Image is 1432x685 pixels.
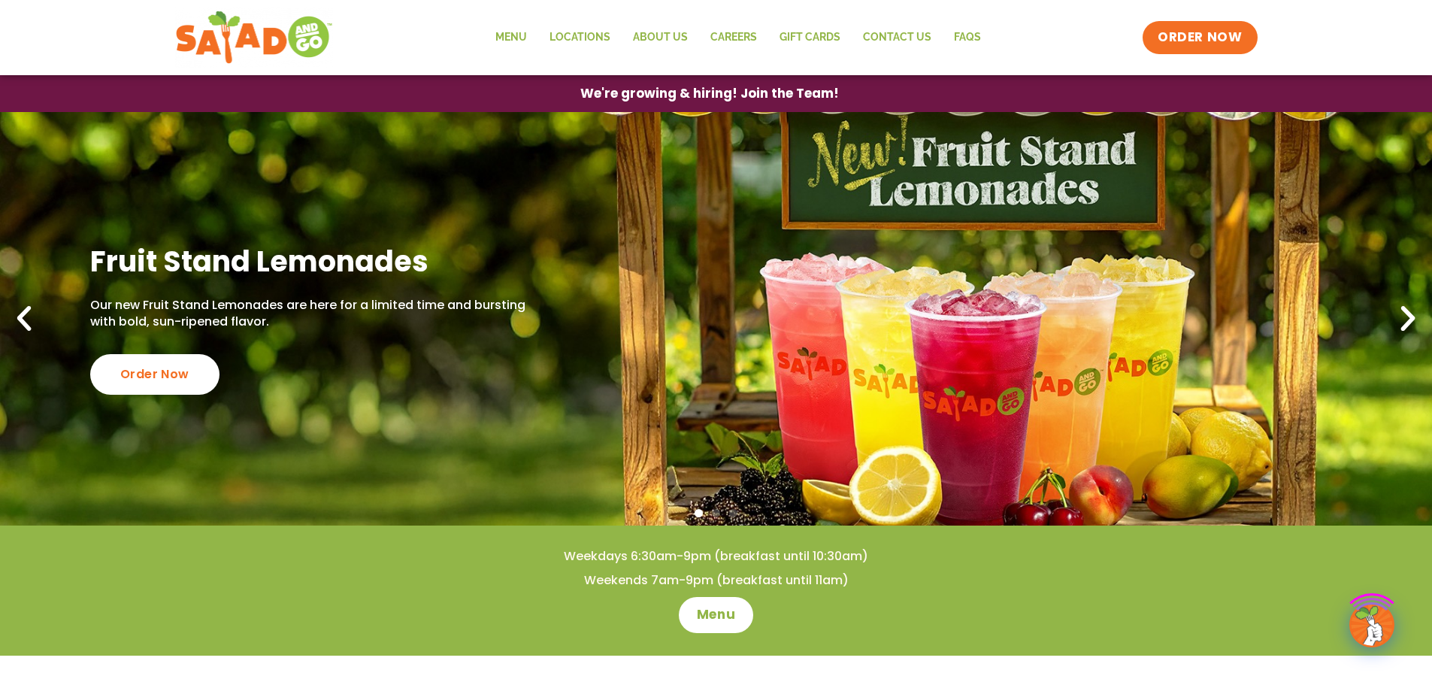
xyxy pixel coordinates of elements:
a: GIFT CARDS [768,20,852,55]
div: Order Now [90,354,219,395]
span: Menu [697,606,735,624]
a: Menu [484,20,538,55]
a: Contact Us [852,20,943,55]
p: Our new Fruit Stand Lemonades are here for a limited time and bursting with bold, sun-ripened fla... [90,297,533,331]
a: FAQs [943,20,992,55]
h4: Weekdays 6:30am-9pm (breakfast until 10:30am) [30,548,1402,565]
img: new-SAG-logo-768×292 [175,8,334,68]
div: Next slide [1391,302,1424,335]
a: ORDER NOW [1143,21,1257,54]
a: Careers [699,20,768,55]
a: Menu [679,597,753,633]
span: Go to slide 2 [712,509,720,517]
span: Go to slide 1 [695,509,703,517]
h4: Weekends 7am-9pm (breakfast until 11am) [30,572,1402,589]
a: About Us [622,20,699,55]
span: ORDER NOW [1158,29,1242,47]
h2: Fruit Stand Lemonades [90,243,533,280]
span: We're growing & hiring! Join the Team! [580,87,839,100]
nav: Menu [484,20,992,55]
span: Go to slide 3 [729,509,737,517]
a: We're growing & hiring! Join the Team! [558,76,861,111]
div: Previous slide [8,302,41,335]
a: Locations [538,20,622,55]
